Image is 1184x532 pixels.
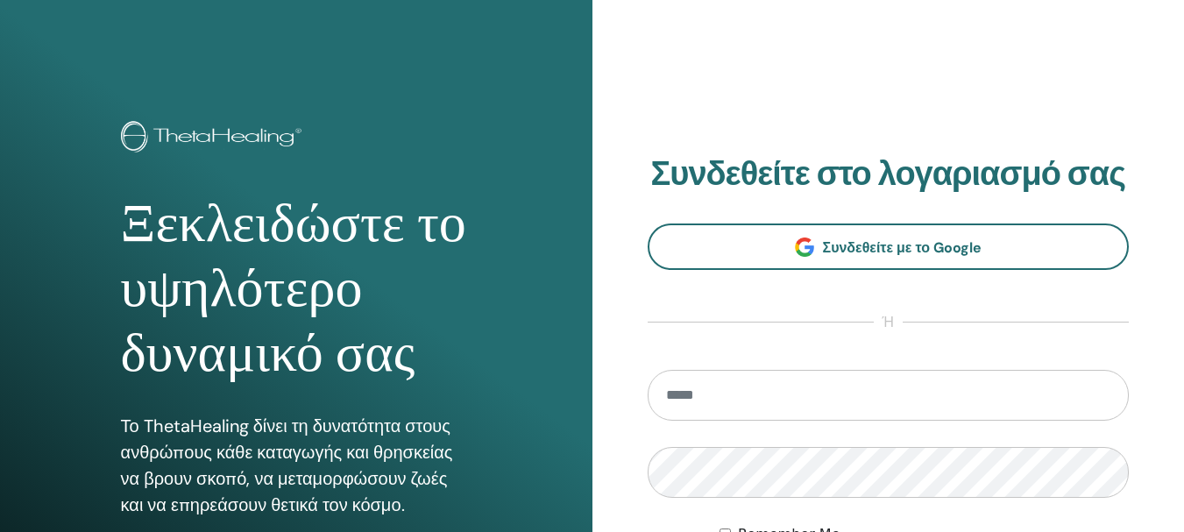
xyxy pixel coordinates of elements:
span: Συνδεθείτε με το Google [823,238,982,257]
a: Συνδεθείτε με το Google [648,223,1130,270]
span: ή [874,312,903,333]
h2: Συνδεθείτε στο λογαριασμό σας [648,154,1130,195]
p: Το ThetaHealing δίνει τη δυνατότητα στους ανθρώπους κάθε καταγωγής και θρησκείας να βρουν σκοπό, ... [121,413,471,518]
h1: Ξεκλειδώστε το υψηλότερο δυναμικό σας [121,191,471,387]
